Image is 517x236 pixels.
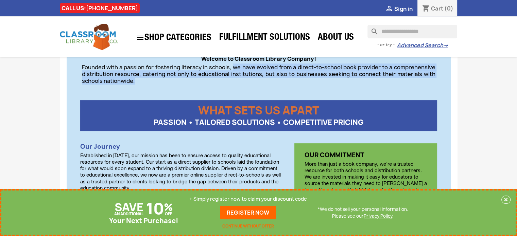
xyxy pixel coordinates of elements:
[367,25,457,38] input: Search
[305,161,427,194] p: More than just a book company, we're a trusted resource for both schools and distribution partner...
[394,5,412,13] span: Sign in
[216,31,313,45] a: Fulfillment Solutions
[80,143,281,150] h3: Our Journey
[80,100,437,114] p: WHAT SETS US APART
[431,5,443,12] span: Cart
[80,119,437,131] p: PASSION • TAILORED SOLUTIONS • COMPETITIVE PRICING
[60,24,118,50] img: Classroom Library Company
[133,30,215,45] a: SHOP CATEGORIES
[86,4,138,12] a: [PHONE_NUMBER]
[82,64,435,84] p: Founded with a passion for fostering literacy in schools, we have evolved from a direct-to-school...
[385,5,412,13] a:  Sign in
[136,34,144,42] i: 
[421,5,430,13] i: shopping_cart
[60,3,140,13] div: CALL US:
[367,25,376,33] i: search
[305,152,427,159] h3: OUR COMMITMENT
[80,153,281,192] p: Established in [DATE], our mission has been to ensure access to quality educational resources for...
[82,55,435,62] p: Welcome to Classroom Library Company!
[314,31,357,45] a: About Us
[443,42,448,49] span: →
[377,41,397,48] span: - or try -
[385,5,393,13] i: 
[444,5,453,12] span: (0)
[397,42,448,49] a: Advanced Search→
